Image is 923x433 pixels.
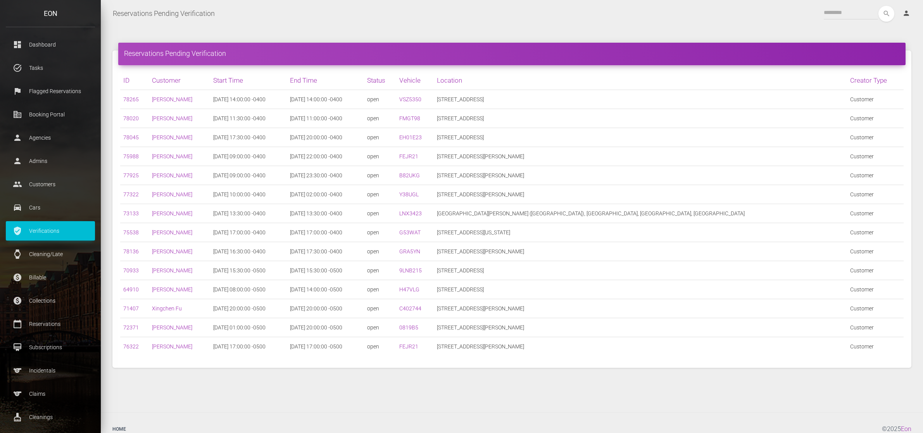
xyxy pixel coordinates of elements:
a: [PERSON_NAME] [152,210,192,216]
i: search [878,6,894,22]
td: [DATE] 13:30:00 -0400 [210,204,287,223]
a: dashboard Dashboard [6,35,95,54]
td: [DATE] 17:00:00 -0400 [287,223,364,242]
td: [DATE] 20:00:00 -0400 [287,128,364,147]
td: [STREET_ADDRESS][PERSON_NAME] [434,147,847,166]
td: [DATE] 02:00:00 -0400 [287,185,364,204]
a: 64910 [123,286,139,293]
p: Customers [12,178,89,190]
p: Booking Portal [12,109,89,120]
td: [DATE] 14:00:00 -0400 [287,90,364,109]
p: Billable [12,272,89,283]
p: Cars [12,202,89,213]
td: [DATE] 14:00:00 -0400 [210,90,287,109]
td: Customer [847,128,904,147]
td: [STREET_ADDRESS] [434,128,847,147]
a: EH01E23 [399,134,422,140]
a: Xingchen Fu [152,305,182,312]
a: calendar_today Reservations [6,314,95,334]
td: [DATE] 17:00:00 -0400 [210,223,287,242]
td: Customer [847,109,904,128]
p: Admins [12,155,89,167]
p: Claims [12,388,89,400]
td: Customer [847,242,904,261]
th: Creator Type [847,71,904,90]
a: people Customers [6,175,95,194]
th: Start Time [210,71,287,90]
td: [DATE] 20:00:00 -0500 [287,299,364,318]
a: Reservations Pending Verification [113,4,215,23]
a: GRA5YN [399,248,420,255]
a: sports Claims [6,384,95,404]
td: [DATE] 17:30:00 -0400 [210,128,287,147]
a: H47VLG [399,286,419,293]
a: flag Flagged Reservations [6,81,95,101]
a: paid Collections [6,291,95,310]
td: open [364,318,396,337]
a: [PERSON_NAME] [152,153,192,159]
td: Customer [847,261,904,280]
td: [STREET_ADDRESS] [434,90,847,109]
th: Location [434,71,847,90]
td: [DATE] 17:30:00 -0400 [287,242,364,261]
td: [STREET_ADDRESS] [434,261,847,280]
a: [PERSON_NAME] [152,229,192,236]
a: [PERSON_NAME] [152,343,192,350]
a: paid Billable [6,268,95,287]
p: Subscriptions [12,341,89,353]
a: [PERSON_NAME] [152,267,192,274]
a: [PERSON_NAME] [152,115,192,121]
a: verified_user Verifications [6,221,95,241]
td: [DATE] 17:00:00 -0500 [210,337,287,356]
a: [PERSON_NAME] [152,191,192,197]
td: Customer [847,318,904,337]
a: corporate_fare Booking Portal [6,105,95,124]
p: Incidentals [12,365,89,376]
a: 73133 [123,210,139,216]
td: open [364,147,396,166]
td: [DATE] 13:30:00 -0400 [287,204,364,223]
td: Customer [847,147,904,166]
td: Customer [847,223,904,242]
p: Cleanings [12,411,89,423]
td: [DATE] 23:30:00 -0400 [287,166,364,185]
td: [STREET_ADDRESS] [434,280,847,299]
td: [STREET_ADDRESS][PERSON_NAME] [434,242,847,261]
a: FMGT98 [399,115,420,121]
p: Tasks [12,62,89,74]
td: [DATE] 10:00:00 -0400 [210,185,287,204]
td: [DATE] 14:00:00 -0500 [287,280,364,299]
td: [DATE] 17:00:00 -0500 [287,337,364,356]
a: [PERSON_NAME] [152,248,192,255]
a: 78045 [123,134,139,140]
td: [DATE] 11:00:00 -0400 [287,109,364,128]
td: [DATE] 08:00:00 -0500 [210,280,287,299]
td: open [364,166,396,185]
td: [STREET_ADDRESS][PERSON_NAME] [434,299,847,318]
p: Flagged Reservations [12,85,89,97]
a: sports Incidentals [6,361,95,380]
td: Customer [847,337,904,356]
a: 72371 [123,324,139,331]
a: person [897,6,917,21]
p: Dashboard [12,39,89,50]
td: open [364,128,396,147]
th: Customer [149,71,210,90]
td: [STREET_ADDRESS][PERSON_NAME] [434,318,847,337]
td: [DATE] 20:00:00 -0500 [210,299,287,318]
td: Customer [847,204,904,223]
a: 76322 [123,343,139,350]
a: B82UKG [399,172,420,178]
a: [PERSON_NAME] [152,172,192,178]
td: [DATE] 16:30:00 -0400 [210,242,287,261]
a: LNX3423 [399,210,422,216]
a: cleaning_services Cleanings [6,407,95,427]
td: open [364,185,396,204]
td: open [364,109,396,128]
td: [STREET_ADDRESS][PERSON_NAME] [434,166,847,185]
a: 71407 [123,305,139,312]
h4: Reservations Pending Verification [124,48,900,58]
a: G53WAT [399,229,421,236]
td: Customer [847,166,904,185]
td: open [364,299,396,318]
